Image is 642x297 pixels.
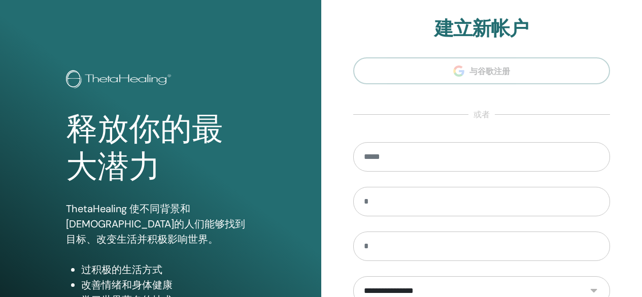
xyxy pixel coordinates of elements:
[66,111,255,186] h1: 释放你的最大潜力
[353,17,611,41] h2: 建立新帐户
[66,201,255,247] p: ThetaHealing 使不同背景和[DEMOGRAPHIC_DATA]的人们能够找到目标、改变生活并积极影响世界。
[81,277,255,292] li: 改善情绪和身体健康
[468,109,495,121] span: 或者
[81,262,255,277] li: 过积极的生活方式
